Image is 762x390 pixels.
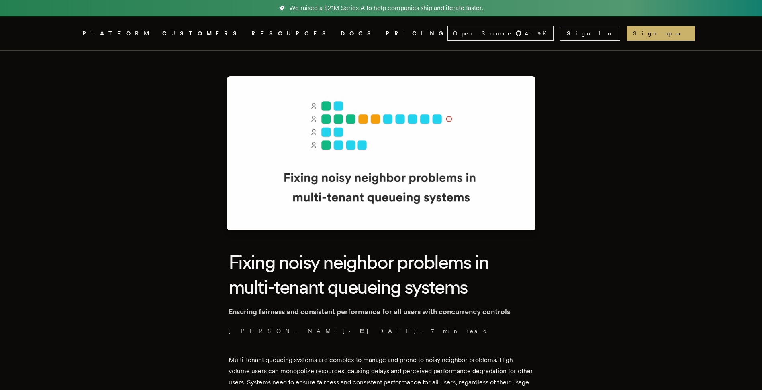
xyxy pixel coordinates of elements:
a: DOCS [341,28,376,39]
a: Sign In [560,26,620,41]
span: 7 min read [431,327,488,335]
a: [PERSON_NAME] [229,327,346,335]
p: Ensuring fairness and consistent performance for all users with concurrency controls [229,306,534,317]
span: [DATE] [360,327,417,335]
p: · · [229,327,534,335]
span: We raised a $21M Series A to help companies ship and iterate faster. [289,3,483,13]
button: PLATFORM [82,28,153,39]
a: Sign up [627,26,695,41]
nav: Global [60,16,703,50]
span: Open Source [453,29,512,37]
img: Featured image for Fixing noisy neighbor problems in multi-tenant queueing systems blog post [227,76,535,230]
span: → [675,29,688,37]
a: PRICING [386,28,447,39]
span: 4.9 K [525,29,552,37]
a: CUSTOMERS [162,28,242,39]
button: RESOURCES [251,28,331,39]
h1: Fixing noisy neighbor problems in multi-tenant queueing systems [229,250,534,300]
